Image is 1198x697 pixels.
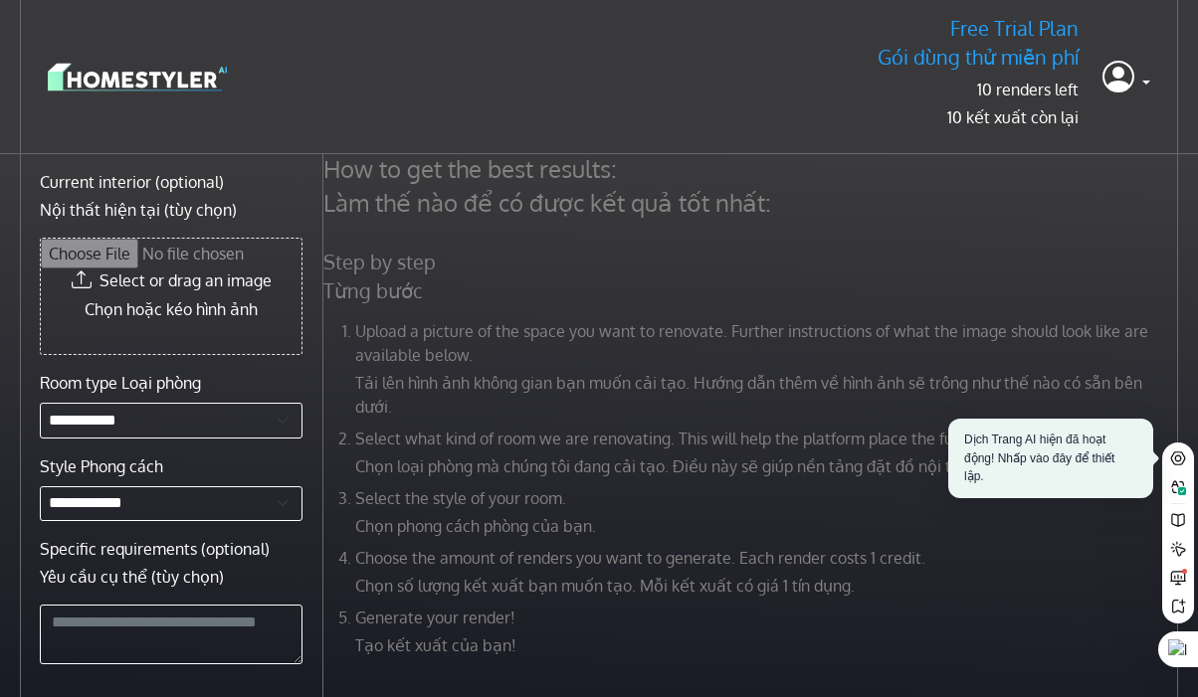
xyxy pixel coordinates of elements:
p: 10 renders left [878,78,1079,129]
sider-trans-text: Chọn phong cách phòng của bạn. [355,516,596,536]
sider-trans-text: Chọn loại phòng mà chúng tôi đang cải tạo. Điều này sẽ giúp nền tảng đặt đồ nội thất bạn muốn. [355,456,1059,476]
label: Room type [40,371,201,395]
li: Select what kind of room we are renovating. This will help the platform place the furniture you w... [355,427,1183,478]
li: Choose the amount of renders you want to generate. Each render costs 1 credit. [355,546,1183,598]
h5: Step by step [311,250,1195,311]
sider-trans-text: Từng bước [323,277,422,303]
label: Style [40,454,163,478]
label: Specific requirements (optional) [40,537,270,597]
sider-trans-text: Tải lên hình ảnh không gian bạn muốn cải tạo. Hướng dẫn thêm về hình ảnh sẽ trông như thế nào có ... [355,373,1142,417]
sider-trans-text: Yêu cầu cụ thể (tùy chọn) [40,567,224,587]
sider-trans-text: Phong cách [81,456,163,476]
sider-trans-text: Loại phòng [121,373,201,393]
sider-trans-text: Chọn số lượng kết xuất bạn muốn tạo. Mỗi kết xuất có giá 1 tín dụng. [355,576,855,596]
h5: Free Trial Plan [878,16,1079,70]
img: logo-3de290ba35641baa71223ecac5eacb59cb85b4c7fdf211dc9aaecaaee71ea2f8.svg [48,60,227,94]
li: Generate your render! [355,606,1183,657]
label: Current interior (optional) [40,170,237,230]
sider-trans-text: Làm thế nào để có được kết quả tốt nhất: [323,187,771,218]
li: Select the style of your room. [355,486,1183,538]
sider-trans-text: 10 kết xuất còn lại [947,107,1079,127]
h4: How to get the best results: [311,154,1195,226]
sider-trans-text: Gói dùng thử miễn phí [878,44,1079,70]
sider-trans-text: Tạo kết xuất của bạn! [355,635,516,655]
sider-trans-text: Nội thất hiện tại (tùy chọn) [40,200,237,220]
li: Upload a picture of the space you want to renovate. Further instructions of what the image should... [355,319,1183,419]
